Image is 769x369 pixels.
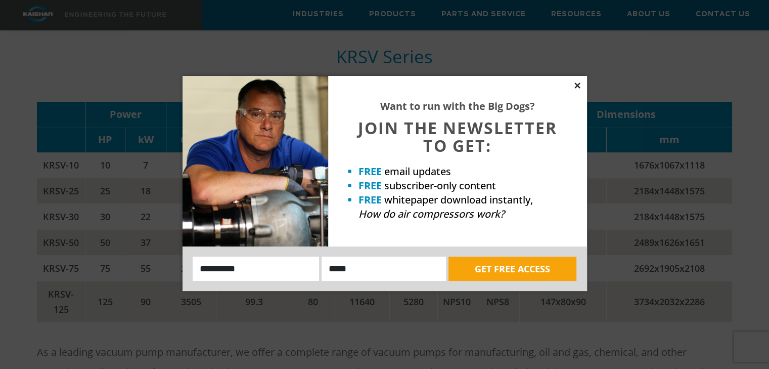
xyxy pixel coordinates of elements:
[384,179,496,192] span: subscriber-only content
[448,257,576,281] button: GET FREE ACCESS
[384,193,533,207] span: whitepaper download instantly,
[384,165,451,178] span: email updates
[573,81,582,90] button: Close
[193,257,320,281] input: Name:
[322,257,446,281] input: Email
[358,207,505,221] em: How do air compressors work?
[380,99,535,113] strong: Want to run with the Big Dogs?
[358,165,382,178] strong: FREE
[358,179,382,192] strong: FREE
[358,117,557,156] span: JOIN THE NEWSLETTER TO GET:
[358,193,382,207] strong: FREE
